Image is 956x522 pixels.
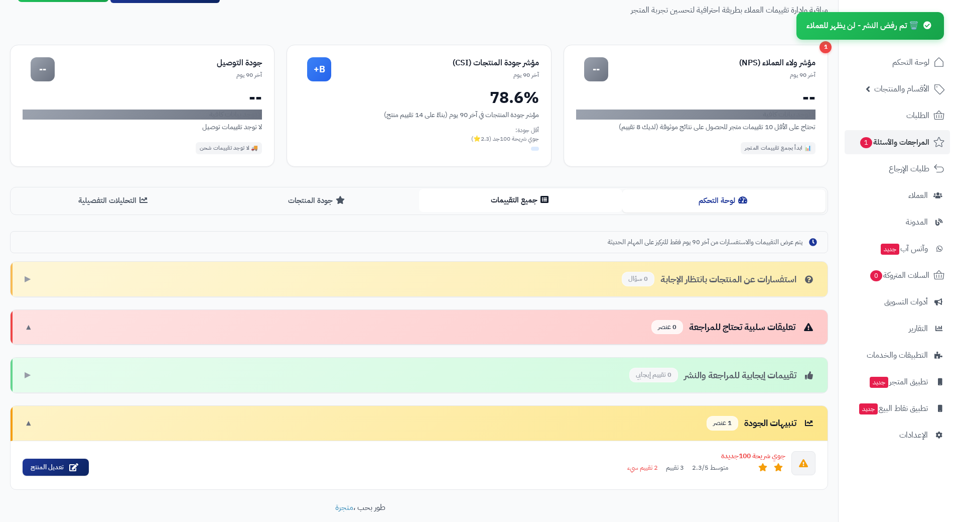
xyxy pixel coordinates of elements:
[622,189,826,212] button: لوحة التحكم
[331,71,538,79] div: آخر 90 يوم
[909,322,928,336] span: التقارير
[25,273,31,285] span: ▶
[845,130,950,154] a: المراجعات والأسئلة1
[906,109,929,123] span: الطلبات
[299,126,538,143] div: أقل جودة: جوي شريحة 100جد (2.3⭐)
[899,428,928,442] span: الإعدادات
[576,122,815,132] div: تحتاج على الأقل 10 تقييمات متجر للحصول على نتائج موثوقة (لديك 8 تقييم)
[608,57,815,69] div: مؤشر ولاء العملاء (NPS)
[23,122,262,132] div: لا توجد تقييمات توصيل
[25,369,31,381] span: ▶
[892,55,929,69] span: لوحة التحكم
[859,403,878,414] span: جديد
[307,57,331,81] div: B+
[820,41,832,53] div: 1
[845,317,950,341] a: التقارير
[576,89,815,106] div: --
[97,451,785,461] div: جوي شريحة 100جديدة
[858,401,928,415] span: تطبيق نقاط البيع
[629,368,678,382] span: 0 تقييم إيجابي
[845,103,950,128] a: الطلبات
[845,423,950,447] a: الإعدادات
[884,295,928,309] span: أدوات التسويق
[860,137,873,149] span: 1
[692,463,728,473] span: متوسط 2.3/5
[845,370,950,394] a: تطبيق المتجرجديد
[229,5,828,16] p: مراقبة وإدارة تقييمات العملاء بطريقة احترافية لتحسين تجربة المتجر
[881,244,899,255] span: جديد
[845,396,950,421] a: تطبيق نقاط البيعجديد
[906,215,928,229] span: المدونة
[216,189,419,212] button: جودة المنتجات
[666,463,684,473] span: 3 تقييم
[845,343,950,367] a: التطبيقات والخدمات
[908,188,928,202] span: العملاء
[888,8,946,29] img: logo-2.png
[845,50,950,74] a: لوحة التحكم
[299,89,538,106] div: 78.6%
[707,416,815,431] div: تنبيهات الجودة
[55,71,262,79] div: آخر 90 يوم
[707,416,738,431] span: 1 عنصر
[867,348,928,362] span: التطبيقات والخدمات
[23,110,262,120] div: لا توجد بيانات كافية
[845,290,950,314] a: أدوات التسويق
[880,242,928,256] span: وآتس آب
[651,320,683,335] span: 0 عنصر
[845,183,950,207] a: العملاء
[13,189,216,212] button: التحليلات التفصيلية
[299,110,538,120] div: مؤشر جودة المنتجات في آخر 90 يوم (بناءً على 14 تقييم منتج)
[419,189,622,212] button: جميع التقييمات
[25,322,33,333] span: ▼
[651,320,815,335] div: تعليقات سلبية تحتاج للمراجعة
[869,375,928,389] span: تطبيق المتجر
[576,110,815,120] div: لا توجد بيانات كافية
[870,270,883,282] span: 0
[806,20,919,32] span: 🗑️ تم رفض النشر - لن يظهر للعملاء
[629,368,815,382] div: تقييمات إيجابية للمراجعة والنشر
[869,268,929,282] span: السلات المتروكة
[741,142,815,154] div: 📊 ابدأ بجمع تقييمات المتجر
[25,417,33,429] span: ▼
[859,135,929,149] span: المراجعات والأسئلة
[196,142,262,154] div: 🚚 لا توجد تقييمات شحن
[845,157,950,181] a: طلبات الإرجاع
[23,459,89,476] a: تعديل المنتج
[55,57,262,69] div: جودة التوصيل
[608,71,815,79] div: آخر 90 يوم
[845,237,950,261] a: وآتس آبجديد
[23,89,262,106] div: --
[627,463,658,473] span: 2 تقييم سيء
[874,82,929,96] span: الأقسام والمنتجات
[870,377,888,388] span: جديد
[335,501,353,513] a: متجرة
[622,272,654,286] span: 0 سؤال
[608,238,802,247] span: يتم عرض التقييمات والاستفسارات من آخر 90 يوم فقط للتركيز على المهام الحديثة
[622,272,815,286] div: استفسارات عن المنتجات بانتظار الإجابة
[889,162,929,176] span: طلبات الإرجاع
[331,57,538,69] div: مؤشر جودة المنتجات (CSI)
[845,210,950,234] a: المدونة
[584,57,608,81] div: --
[845,263,950,287] a: السلات المتروكة0
[31,57,55,81] div: --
